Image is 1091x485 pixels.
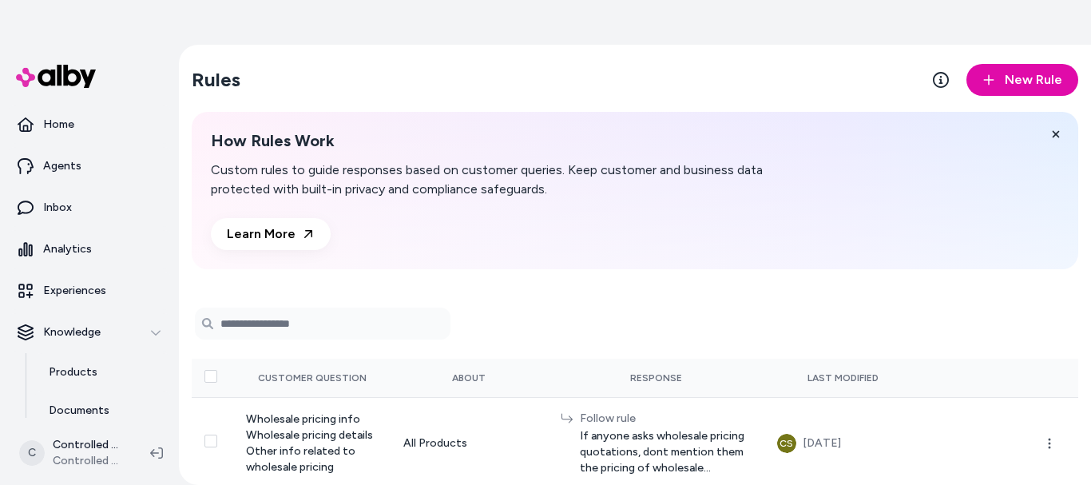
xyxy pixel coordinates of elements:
h2: Rules [192,67,240,93]
p: Experiences [43,283,106,299]
span: Controlled Chaos [53,453,125,469]
button: CControlled Chaos ShopifyControlled Chaos [10,427,137,479]
p: Agents [43,158,81,174]
div: Response [561,372,752,384]
a: Learn More [211,218,331,250]
span: Wholesale pricing info Wholesale pricing details Other info related to wholesale pricing [246,412,373,474]
p: Analytics [43,241,92,257]
button: CS [777,434,796,453]
div: Last Modified [777,372,909,384]
h2: How Rules Work [211,131,824,151]
a: Documents [33,392,173,430]
p: Home [43,117,74,133]
p: Documents [49,403,109,419]
p: Knowledge [43,324,101,340]
a: Experiences [6,272,173,310]
img: alby Logo [16,65,96,88]
p: Controlled Chaos Shopify [53,437,125,453]
div: Follow rule [580,411,752,427]
a: Agents [6,147,173,185]
p: Custom rules to guide responses based on customer queries. Keep customer and business data protec... [211,161,824,199]
div: All Products [403,435,535,451]
span: If anyone asks wholesale pricing quotations, dont mention them the pricing of wholesale products ... [580,428,752,476]
p: Inbox [43,200,72,216]
a: Home [6,105,173,144]
div: Customer Question [246,372,378,384]
button: Select all [204,370,217,383]
a: Inbox [6,189,173,227]
div: [DATE] [803,434,841,453]
button: New Rule [966,64,1078,96]
a: Products [33,353,173,392]
div: About [403,372,535,384]
button: Select row [204,435,217,447]
span: C [19,440,45,466]
a: Analytics [6,230,173,268]
p: Products [49,364,97,380]
button: Knowledge [6,313,173,352]
span: New Rule [1005,70,1062,89]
